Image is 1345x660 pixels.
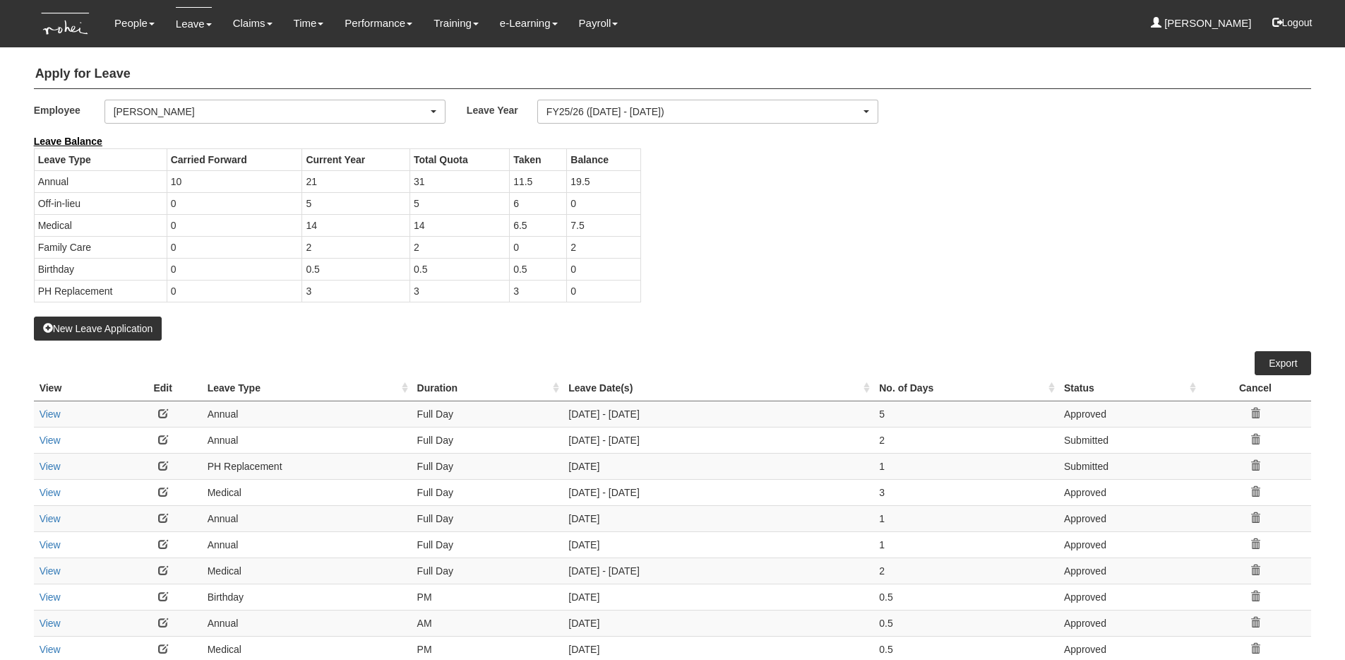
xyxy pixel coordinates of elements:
a: View [40,487,61,498]
td: 3 [510,280,567,302]
td: PH Replacement [202,453,412,479]
td: 7.5 [567,214,640,236]
th: Leave Type : activate to sort column ascending [202,375,412,401]
td: 0 [567,280,640,302]
td: Approved [1058,531,1200,558]
td: 0.5 [873,584,1058,610]
a: Export [1255,351,1311,375]
td: AM [412,610,563,636]
td: Birthday [202,584,412,610]
td: Full Day [412,505,563,531]
td: 2 [873,427,1058,453]
td: Full Day [412,558,563,584]
td: [DATE] - [DATE] [563,427,873,453]
th: Balance [567,148,640,170]
label: Employee [34,100,104,120]
td: [DATE] - [DATE] [563,558,873,584]
b: Leave Balance [34,136,102,147]
td: Medical [34,214,167,236]
td: Annual [34,170,167,192]
td: [DATE] [563,610,873,636]
a: View [40,513,61,524]
td: 0 [167,236,302,258]
td: [DATE] - [DATE] [563,479,873,505]
td: Full Day [412,401,563,427]
td: 2 [410,236,509,258]
td: Approved [1058,505,1200,531]
td: 11.5 [510,170,567,192]
button: New Leave Application [34,317,162,341]
th: Cancel [1200,375,1312,401]
td: Submitted [1058,427,1200,453]
td: 0.5 [302,258,410,280]
td: Submitted [1058,453,1200,479]
td: Annual [202,531,412,558]
th: Total Quota [410,148,509,170]
a: View [40,461,61,472]
th: Current Year [302,148,410,170]
td: Full Day [412,427,563,453]
a: e-Learning [500,7,558,40]
a: Leave [176,7,212,40]
td: 0 [167,192,302,214]
td: 0.5 [410,258,509,280]
td: 3 [302,280,410,302]
td: PH Replacement [34,280,167,302]
td: 0 [167,280,302,302]
td: 0.5 [873,610,1058,636]
td: [DATE] [563,531,873,558]
a: Training [434,7,479,40]
td: 14 [410,214,509,236]
td: 19.5 [567,170,640,192]
td: Approved [1058,401,1200,427]
th: Taken [510,148,567,170]
td: 0 [167,258,302,280]
a: View [40,408,61,420]
td: Annual [202,610,412,636]
td: Approved [1058,479,1200,505]
td: [DATE] - [DATE] [563,401,873,427]
td: Approved [1058,558,1200,584]
a: Payroll [579,7,618,40]
td: Full Day [412,479,563,505]
button: FY25/26 ([DATE] - [DATE]) [537,100,878,124]
td: 2 [567,236,640,258]
td: 2 [302,236,410,258]
td: [DATE] [563,505,873,531]
td: 6 [510,192,567,214]
td: Full Day [412,453,563,479]
td: 3 [410,280,509,302]
a: View [40,565,61,577]
td: 0 [167,214,302,236]
td: PM [412,584,563,610]
a: View [40,435,61,446]
button: Logout [1262,6,1322,40]
a: View [40,644,61,655]
td: 2 [873,558,1058,584]
label: Leave Year [467,100,537,120]
td: 10 [167,170,302,192]
td: [DATE] [563,584,873,610]
th: Edit [124,375,202,401]
td: Annual [202,505,412,531]
div: FY25/26 ([DATE] - [DATE]) [546,105,861,119]
td: 5 [302,192,410,214]
td: 0 [567,192,640,214]
td: Full Day [412,531,563,558]
td: Birthday [34,258,167,280]
td: Family Care [34,236,167,258]
td: 1 [873,531,1058,558]
a: Time [294,7,324,40]
td: Annual [202,427,412,453]
td: Medical [202,558,412,584]
th: Carried Forward [167,148,302,170]
th: Leave Date(s) : activate to sort column ascending [563,375,873,401]
td: Approved [1058,610,1200,636]
th: No. of Days : activate to sort column ascending [873,375,1058,401]
th: Duration : activate to sort column ascending [412,375,563,401]
td: 5 [873,401,1058,427]
td: 21 [302,170,410,192]
th: Leave Type [34,148,167,170]
td: Approved [1058,584,1200,610]
div: [PERSON_NAME] [114,105,428,119]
